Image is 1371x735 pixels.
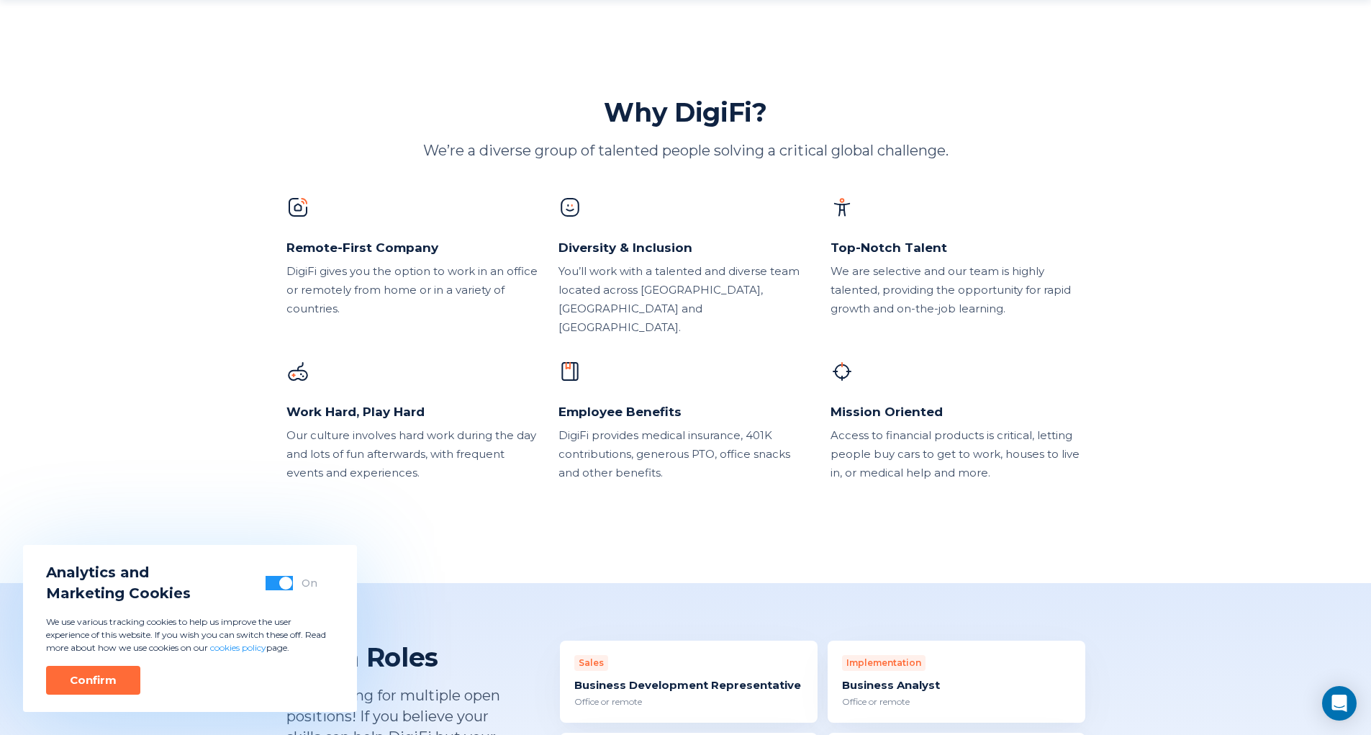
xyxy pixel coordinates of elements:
span: Analytics and [46,562,191,583]
div: Top-Notch Talent [831,239,1085,256]
div: Sales [574,655,608,671]
div: Office or remote [574,695,803,708]
a: cookies policy [210,642,266,653]
h2: Open Roles [286,641,517,674]
div: You’ll work with a talented and diverse team located across [GEOGRAPHIC_DATA], [GEOGRAPHIC_DATA] ... [558,262,813,337]
div: Implementation [842,655,926,671]
div: Diversity & Inclusion [558,239,813,256]
div: On [302,576,317,590]
span: Marketing Cookies [46,583,191,604]
div: DigiFi provides medical insurance, 401K contributions, generous PTO, office snacks and other bene... [558,426,813,482]
div: Access to financial products is critical, letting people buy cars to get to work, houses to live ... [831,426,1085,482]
div: Open Intercom Messenger [1322,686,1357,721]
div: We are selective and our team is highly talented, providing the opportunity for rapid growth and ... [831,262,1085,318]
button: Confirm [46,666,140,695]
div: Work Hard, Play Hard [286,403,541,420]
div: Our culture involves hard work during the day and lots of fun afterwards, with frequent events an... [286,426,541,482]
div: Employee Benefits [558,403,813,420]
div: Remote-First Company [286,239,541,256]
div: Confirm [70,673,117,687]
p: We’re a diverse group of talented people solving a critical global challenge. [423,140,949,161]
div: Mission Oriented [831,403,1085,420]
h2: Why DigiFi? [423,96,949,129]
div: Business Development Representative [574,678,803,693]
p: We use various tracking cookies to help us improve the user experience of this website. If you wi... [46,615,334,654]
div: DigiFi gives you the option to work in an office or remotely from home or in a variety of countries. [286,262,541,318]
div: Business Analyst [842,678,1071,693]
div: Office or remote [842,695,1071,708]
